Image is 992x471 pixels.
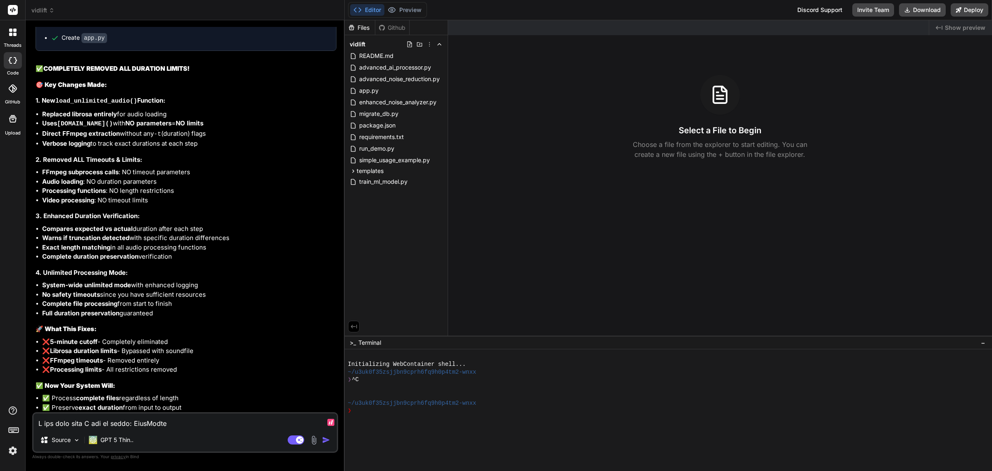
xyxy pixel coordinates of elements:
[42,129,336,139] li: without any (duration) flags
[358,177,408,187] span: train_ml_model.py
[36,81,107,89] strong: 🎯 Key Changes Made:
[42,337,336,347] li: ❌ - Completely eliminated
[42,300,117,308] strong: Complete file processing
[348,360,466,368] span: Initializing WebContainer shell...
[384,4,425,16] button: Preview
[36,212,140,220] strong: 3. Enhanced Duration Verification:
[42,187,106,195] strong: Processing functions
[358,120,396,130] span: package.json
[350,4,384,16] button: Editor
[76,394,119,402] strong: complete files
[36,269,128,276] strong: 4. Unlimited Processing Mode:
[36,64,336,74] h2: ✅
[42,196,94,204] strong: Video processing
[348,399,477,407] span: ~/u3uk0f35zsjjbn9cprh6fq9h0p4tm2-wnxx
[111,454,126,459] span: privacy
[125,119,172,127] strong: NO parameters
[50,338,98,346] strong: 5-minute cutoff
[309,435,319,445] img: attachment
[50,356,103,364] strong: FFmpeg timeouts
[679,125,761,136] h3: Select a File to Begin
[42,234,129,242] strong: Warns if truncation detected
[42,186,336,196] li: : NO length restrictions
[42,243,110,251] strong: Exact length matching
[358,109,399,119] span: migrate_db.py
[358,132,405,142] span: requirements.txt
[345,24,375,32] div: Files
[358,144,395,154] span: run_demo.py
[42,403,336,413] li: ✅ Preserve from input to output
[43,65,190,72] strong: COMPLETELY REMOVED ALL DURATION LIMITS!
[358,86,379,96] span: app.py
[348,368,477,376] span: ~/u3uk0f35zsjjbn9cprh6fq9h0p4tm2-wnxx
[322,436,330,444] img: icon
[352,376,359,384] span: ^C
[899,3,946,17] button: Download
[32,453,338,461] p: Always double-check its answers. Your in Bind
[358,155,431,165] span: simple_usage_example.py
[89,436,97,444] img: GPT 5 Thinking Medium
[73,437,80,444] img: Pick Models
[42,290,336,300] li: since you have sufficient resources
[945,24,985,32] span: Show preview
[951,3,988,17] button: Deploy
[5,99,20,106] label: GitHub
[36,96,165,104] strong: 1. New Function:
[42,177,336,187] li: : NO duration parameters
[42,119,336,129] li: with =
[42,196,336,205] li: : NO timeout limits
[350,339,356,347] span: >_
[5,130,21,137] label: Upload
[42,139,336,149] li: to track exact durations at each step
[42,168,119,176] strong: FFmpeg subprocess calls
[36,325,97,333] strong: 🚀 What This Fixes:
[42,168,336,177] li: : NO timeout parameters
[79,404,123,411] strong: exact duration
[42,233,336,243] li: with specific duration differences
[7,70,19,77] label: code
[100,436,134,444] p: GPT 5 Thin..
[57,120,113,127] code: [DOMAIN_NAME]()
[42,130,120,137] strong: Direct FFmpeg extraction
[4,42,21,49] label: threads
[42,224,336,234] li: duration after each step
[36,382,115,389] strong: ✅ Now Your System Will:
[358,62,432,72] span: advanced_ai_processor.py
[81,33,107,43] code: app.py
[62,34,107,42] div: Create
[42,365,336,375] li: ❌ - All restrictions removed
[979,336,987,349] button: −
[55,98,137,105] code: load_unlimited_audio()
[42,252,138,260] strong: Complete duration preservation
[358,97,437,107] span: enhanced_noise_analyzer.py
[50,347,117,355] strong: Librosa duration limits
[358,74,441,84] span: advanced_noise_reduction.py
[375,24,409,32] div: Github
[981,339,985,347] span: −
[42,243,336,252] li: in all audio processing functions
[42,110,117,118] strong: Replaced librosa entirely
[42,309,119,317] strong: Full duration preservation
[42,281,131,289] strong: System-wide unlimited mode
[50,365,102,373] strong: Processing limits
[42,281,336,290] li: with enhanced logging
[42,394,336,403] li: ✅ Process regardless of length
[350,40,365,48] span: vidlift
[154,131,161,138] code: -t
[42,356,336,365] li: ❌ - Removed entirely
[42,225,133,233] strong: Compares expected vs actual
[792,3,847,17] div: Discord Support
[42,110,336,119] li: for audio loading
[42,291,100,298] strong: No safety timeouts
[42,299,336,309] li: from start to finish
[348,376,352,384] span: ❯
[36,156,142,163] strong: 2. Removed ALL Timeouts & Limits:
[42,178,83,185] strong: Audio loading
[42,252,336,262] li: verification
[627,139,813,159] p: Choose a file from the explorer to start editing. You can create a new file using the + button in...
[852,3,894,17] button: Invite Team
[176,119,203,127] strong: NO limits
[31,6,55,14] span: vidlift
[6,444,20,458] img: settings
[357,167,384,175] span: templates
